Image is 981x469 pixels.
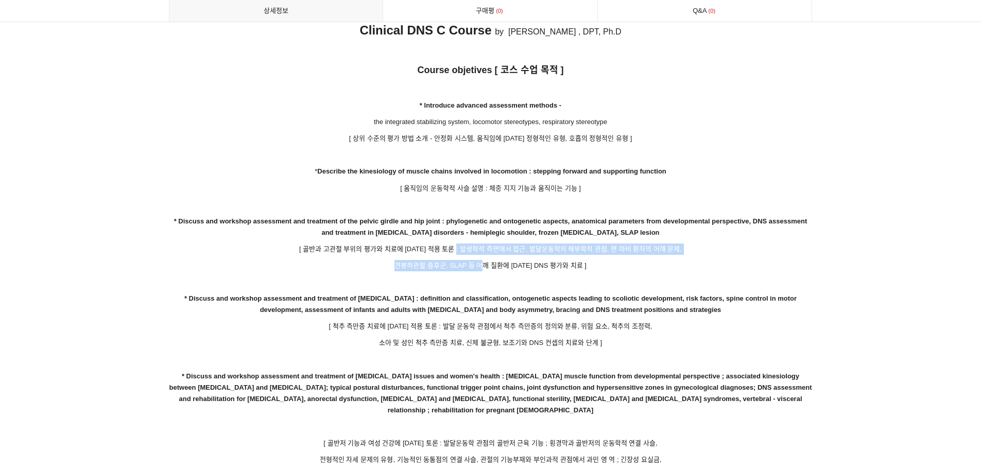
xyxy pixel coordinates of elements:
p: [ 척추 측만증 치료에 [DATE] 적용 토론 : 발달 운동학 관점에서 척추 측만증의 정의와 분류, 위험 요소, 척추의 조정력, [169,321,813,332]
p: [ 상위 수준의 평가 방법 소개 - 안정화 시스템, 움직임에 [DATE] 정형적인 유형, 호흡의 정형적인 유형 ] [169,133,813,144]
strong: Describe the kinesiology of muscle chains involved in locomotion : stepping forward and supportin... [317,167,666,175]
p: 견봉하관절 증후군, SLAP 등 어깨 질환에 [DATE] DNS 평가와 치료 ] [169,260,813,271]
p: [ 골반과 고관절 부위의 평가와 치료에 [DATE] 적용 토론 : 발생학적 측면에서 접근, 발달운동학의 해부학적 관점, 편 마비 환자의 어깨 문제, [169,244,813,255]
strong: * Discuss and workshop assessment and treatment of the pelvic girdle and hip joint : phylogenetic... [174,217,807,236]
strong: * Discuss and workshop assessment and treatment of [MEDICAL_DATA] issues and women's health : [ME... [169,372,812,414]
span: 0 [707,6,717,16]
p: 전형적인 자세 문제의 유형, 기능적인 동통점의 연결 사슬, 관절의 기능부재와 부인과적 관점에서 과민 영 역 ; 긴장성 요실금, [169,454,813,465]
span: by [PERSON_NAME] , DPT, Ph.D [495,27,621,36]
span: 0 [494,6,505,16]
span: Course objetives [ 코스 수업 목적 ] [417,65,563,75]
p: [ 골반저 기능과 여성 건강에 [DATE] 토론 : 발달운동학 관점의 골반저 근육 기능 ; 횡경막과 골반저의 운동학적 연결 사슬, [169,438,813,449]
strong: * Discuss and workshop assessment and treatment of [MEDICAL_DATA] : definition and classification... [184,294,797,314]
p: 소아 및 성인 척추 측만증 치료, 신체 불균형, 보조기와 DNS 컨셉의 치료와 단계 ] [169,337,813,349]
strong: Clinical DNS C Course [359,23,491,37]
p: [ 움직임의 운동학적 사슬 설명 : 체중 지지 기능과 움직이는 기능 ] [169,183,813,194]
strong: * Introduce advanced assessment methods - [420,101,561,109]
p: the integrated stabilizing system, locomotor stereotypes, respiratory stereotype [169,116,813,128]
